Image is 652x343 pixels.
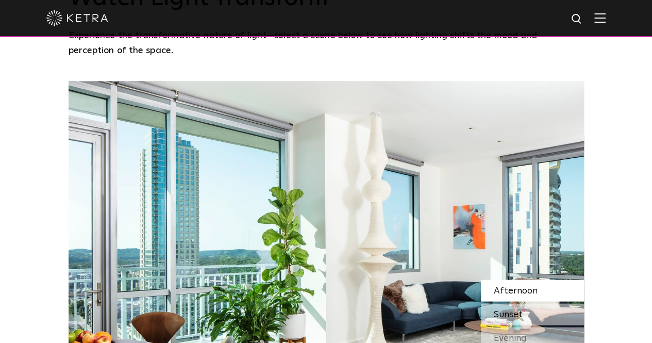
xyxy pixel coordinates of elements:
span: Evening [494,333,527,342]
p: Experience the transformative nature of light—select a scene below to see how lighting shifts the... [69,28,579,58]
img: search icon [571,13,583,26]
img: Hamburger%20Nav.svg [594,13,606,23]
img: ketra-logo-2019-white [46,10,108,26]
span: Afternoon [494,286,538,295]
span: Sunset [494,309,523,319]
